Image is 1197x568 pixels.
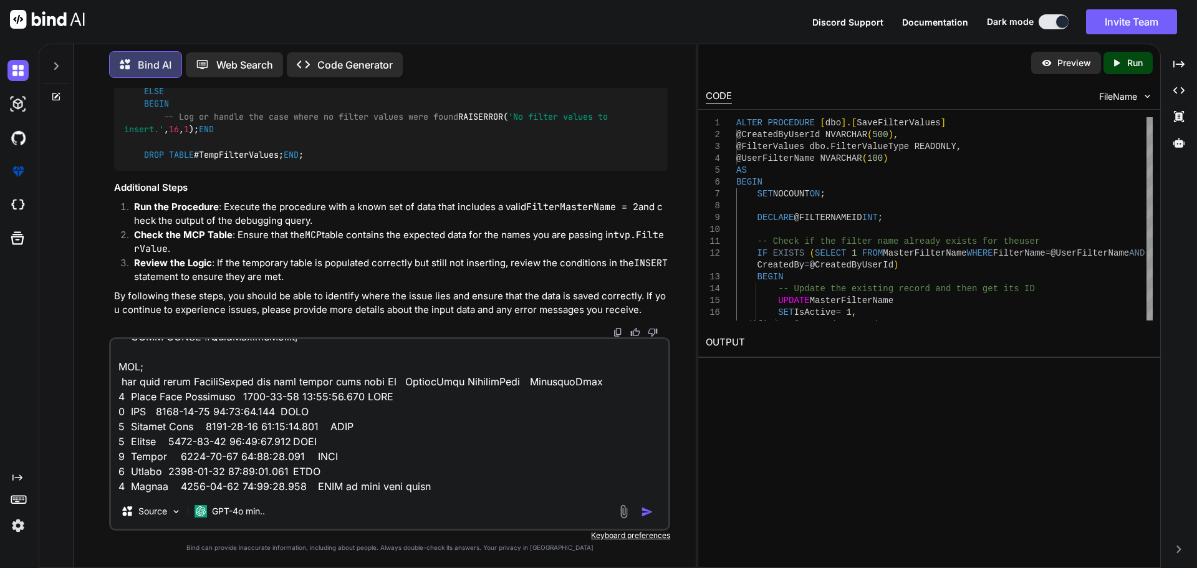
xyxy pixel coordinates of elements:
h2: OUTPUT [698,328,1160,357]
div: 12 [706,248,720,259]
span: ( [867,130,872,140]
textarea: L ipsu do sita consecte ADI [ElitseDdoe-TEMP-Inc] UT /****** Labore: EtdoloRemagnaal [eni].[AdmiN... [111,339,668,494]
div: 6 [706,176,720,188]
img: githubDark [7,127,29,148]
span: WHERE [966,248,993,258]
span: BEGIN [144,99,169,110]
p: Bind can provide inaccurate information, including about people. Always double-check its answers.... [109,543,670,552]
span: ] [940,118,945,128]
span: AS [736,165,747,175]
div: 4 [706,153,720,165]
div: 3 [706,141,720,153]
img: premium [7,161,29,182]
span: 100 [867,153,883,163]
span: FROM [862,248,883,258]
span: . [825,142,830,152]
span: , [877,319,882,329]
strong: Run the Procedure [134,201,219,213]
span: dbo [825,118,841,128]
span: 1 [846,307,851,317]
span: SaveFilterValues [857,118,940,128]
div: 13 [706,271,720,283]
span: ; [878,213,883,223]
span: SELECT [815,248,846,258]
span: UPDATE [778,296,809,306]
span: MasterFilterName [809,296,893,306]
span: ) [888,130,893,140]
img: preview [1041,57,1052,69]
button: Discord Support [812,16,883,29]
p: Run [1127,57,1143,69]
strong: Check the MCP Table [134,229,233,241]
img: Bind AI [10,10,85,29]
img: copy [613,327,623,337]
span: = [835,307,840,317]
span: INT [862,213,877,223]
span: user [1019,236,1040,246]
span: FileName [1099,90,1137,103]
span: ( [809,248,814,258]
span: @CreatedByUserId [794,319,877,329]
span: Discord Support [812,17,883,27]
div: 7 [706,188,720,200]
p: : Ensure that the table contains the expected data for the names you are passing in . [134,228,668,256]
p: GPT-4o min.. [212,505,265,517]
button: Documentation [902,16,968,29]
span: FilterValueType READONLY [830,142,956,152]
span: EXISTS [772,248,804,258]
img: cloudideIcon [7,195,29,216]
img: chevron down [1142,91,1153,102]
img: darkChat [7,60,29,81]
span: END [284,149,299,160]
span: = [1045,248,1050,258]
span: , [893,130,898,140]
img: attachment [617,504,631,519]
span: PROCEDURE [767,118,815,128]
span: MasterFilterName [883,248,966,258]
span: DECLARE [757,213,794,223]
p: Keyboard preferences [109,531,670,541]
img: Pick Models [171,506,181,517]
span: END [199,123,214,135]
p: Code Generator [317,57,393,72]
span: @UserFilterName [1050,248,1129,258]
p: : Execute the procedure with a known set of data that includes a valid and check the output of th... [134,200,668,228]
p: : If the temporary table is populated correctly but still not inserting, review the conditions in... [134,256,668,284]
span: 1 [184,123,189,135]
p: By following these steps, you should be able to identify where the issue lies and ensure that the... [114,289,668,317]
span: BEGIN [736,177,762,187]
span: ) [893,260,898,270]
span: FilterName [993,248,1045,258]
img: icon [641,506,653,518]
div: 1 [706,117,720,129]
div: 2 [706,129,720,141]
span: = [804,260,809,270]
img: darkAi-studio [7,94,29,115]
code: MCP [305,229,322,241]
div: 14 [706,283,720,295]
div: 9 [706,212,720,224]
span: SET [778,307,794,317]
code: tvp.FilterValue [134,229,664,256]
span: @UserFilterName NVARCHAR [736,153,862,163]
code: INSERT [634,257,668,269]
span: @CreatedByUserId NVARCHAR [736,130,867,140]
span: SET [757,189,772,199]
span: CreatedBy [757,260,804,270]
p: Preview [1057,57,1091,69]
span: AND [1129,248,1145,258]
p: Source [138,505,167,517]
strong: Review the Logic [134,257,212,269]
span: @CreatedByUserId [809,260,893,270]
div: 5 [706,165,720,176]
span: [ [820,118,825,128]
div: 16 [706,307,720,319]
span: 500 [872,130,888,140]
span: BEGIN [757,272,783,282]
span: ; [820,189,825,199]
span: 16 [169,123,179,135]
span: @FILTERNAMEID [794,213,862,223]
p: Bind AI [138,57,171,72]
span: ON [809,189,820,199]
span: NOCOUNT [772,189,809,199]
